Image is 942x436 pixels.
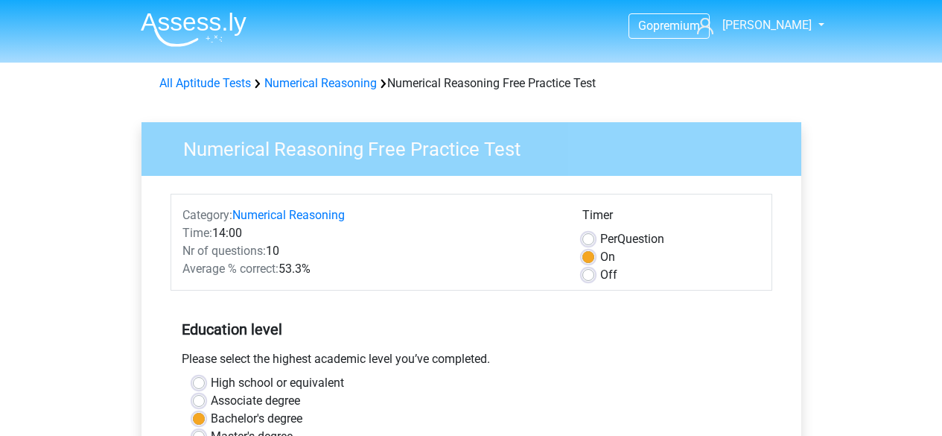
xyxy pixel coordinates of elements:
a: Gopremium [629,16,709,36]
h3: Numerical Reasoning Free Practice Test [165,132,790,161]
span: Go [638,19,653,33]
img: Assessly [141,12,246,47]
span: premium [653,19,700,33]
span: Per [600,232,617,246]
a: Numerical Reasoning [232,208,345,222]
label: Bachelor's degree [211,410,302,428]
label: High school or equivalent [211,374,344,392]
span: Time: [182,226,212,240]
label: Associate degree [211,392,300,410]
div: 53.3% [171,260,571,278]
label: Off [600,266,617,284]
div: Please select the highest academic level you’ve completed. [171,350,772,374]
span: [PERSON_NAME] [722,18,812,32]
div: 10 [171,242,571,260]
div: Numerical Reasoning Free Practice Test [153,75,789,92]
div: Timer [582,206,760,230]
div: 14:00 [171,224,571,242]
label: Question [600,230,664,248]
span: Average % correct: [182,262,279,276]
span: Category: [182,208,232,222]
a: Numerical Reasoning [264,76,377,90]
span: Nr of questions: [182,244,266,258]
h5: Education level [182,315,761,344]
a: All Aptitude Tests [159,76,251,90]
label: On [600,248,615,266]
a: [PERSON_NAME] [691,16,813,34]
